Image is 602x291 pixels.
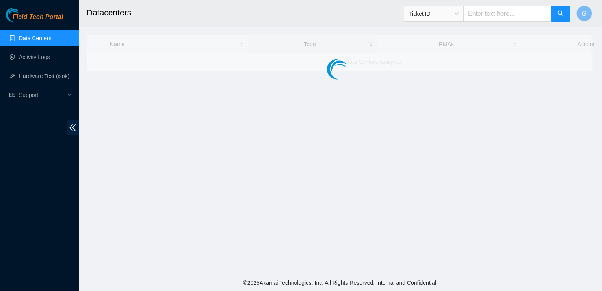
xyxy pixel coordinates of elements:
[463,6,552,22] input: Enter text here...
[576,6,592,21] button: G
[13,13,63,21] span: Field Tech Portal
[409,8,459,20] span: Ticket ID
[557,10,564,18] span: search
[79,274,602,291] footer: © 2025 Akamai Technologies, Inc. All Rights Reserved. Internal and Confidential.
[551,6,570,22] button: search
[19,54,50,60] a: Activity Logs
[19,87,65,103] span: Support
[6,14,63,24] a: Akamai TechnologiesField Tech Portal
[582,9,587,19] span: G
[19,73,69,79] a: Hardware Test (isok)
[6,8,40,22] img: Akamai Technologies
[19,35,51,41] a: Data Centers
[9,92,15,98] span: read
[67,120,79,135] span: double-left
